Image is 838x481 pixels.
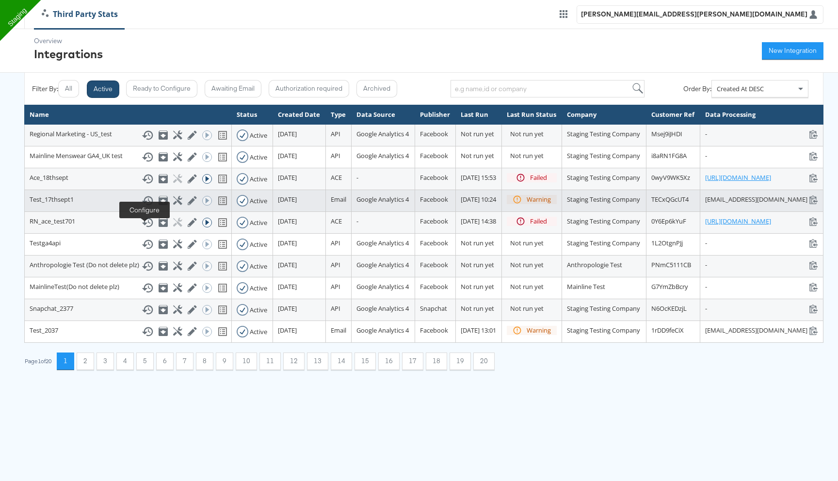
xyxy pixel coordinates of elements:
[451,80,645,97] input: e.g name,id or company
[116,353,134,370] button: 4
[355,353,376,370] button: 15
[651,282,688,291] span: G7YmZbBcry
[250,196,267,206] div: Active
[567,217,640,225] span: Staging Testing Company
[356,217,358,225] span: -
[331,282,340,291] span: API
[567,151,640,160] span: Staging Testing Company
[651,260,691,269] span: PNmC5111CB
[420,239,448,247] span: Facebook
[510,304,557,313] div: Not run yet
[420,173,448,182] span: Facebook
[32,84,58,94] div: Filter By:
[705,260,818,270] div: -
[705,304,818,313] div: -
[461,282,494,291] span: Not run yet
[250,327,267,337] div: Active
[273,105,325,125] th: Created Date
[378,353,400,370] button: 16
[30,282,226,294] div: MainlineTest(Do not delete plz)
[331,129,340,138] span: API
[278,129,297,138] span: [DATE]
[461,129,494,138] span: Not run yet
[651,239,683,247] span: 1L2OtgnPJj
[567,195,640,204] span: Staging Testing Company
[510,282,557,291] div: Not run yet
[25,105,232,125] th: Name
[356,326,409,335] span: Google Analytics 4
[278,239,297,247] span: [DATE]
[30,173,226,185] div: Ace_18thsept
[30,151,226,163] div: Mainline Menswear GA4_UK test
[705,282,818,291] div: -
[426,353,447,370] button: 18
[278,217,297,225] span: [DATE]
[217,282,228,294] svg: View missing tracking codes
[325,105,352,125] th: Type
[217,304,228,316] svg: View missing tracking codes
[651,173,690,182] span: 0wyV9WK5Xz
[461,151,494,160] span: Not run yet
[356,80,397,97] button: Archived
[705,239,818,248] div: -
[217,239,228,250] svg: View missing tracking codes
[356,260,409,269] span: Google Analytics 4
[30,260,226,272] div: Anthropologie Test (Do not delete plz)
[461,239,494,247] span: Not run yet
[217,260,228,272] svg: View missing tracking codes
[250,218,267,227] div: Active
[126,80,197,97] button: Ready to Configure
[250,153,267,162] div: Active
[461,260,494,269] span: Not run yet
[510,260,557,270] div: Not run yet
[651,217,686,225] span: 0Y6Ep6kYuF
[501,105,562,125] th: Last Run Status
[567,129,640,138] span: Staging Testing Company
[217,151,228,163] svg: View missing tracking codes
[278,260,297,269] span: [DATE]
[510,151,557,160] div: Not run yet
[331,195,346,204] span: Email
[278,195,297,204] span: [DATE]
[651,304,687,313] span: N6OcKEDzjL
[567,282,605,291] span: Mainline Test
[278,151,297,160] span: [DATE]
[30,195,226,207] div: Test_17thsept1
[420,195,448,204] span: Facebook
[278,326,297,335] span: [DATE]
[705,151,818,160] div: -
[420,304,447,313] span: Snapchat
[651,326,684,335] span: 1rDD9feCiX
[259,353,281,370] button: 11
[30,217,226,228] div: RN_ace_test701
[236,353,257,370] button: 10
[34,36,103,46] div: Overview
[455,105,501,125] th: Last Run
[651,151,687,160] span: i8aRN1FG8A
[420,151,448,160] span: Facebook
[356,173,358,182] span: -
[581,10,807,19] div: [PERSON_NAME][EMAIL_ADDRESS][PERSON_NAME][DOMAIN_NAME]
[356,304,409,313] span: Google Analytics 4
[683,84,711,94] div: Order By:
[196,353,213,370] button: 8
[217,326,228,337] svg: View missing tracking codes
[356,195,409,204] span: Google Analytics 4
[307,353,328,370] button: 13
[173,196,180,205] button: Configure
[352,105,415,125] th: Data Source
[762,42,823,60] button: New Integration
[216,353,233,370] button: 9
[420,217,448,225] span: Facebook
[250,262,267,271] div: Active
[646,105,700,125] th: Customer Ref
[651,129,682,138] span: Msej9iJHDI
[700,105,823,125] th: Data Processing
[24,358,52,365] div: Page 1 of 20
[510,239,557,248] div: Not run yet
[34,9,125,20] a: Third Party Stats
[402,353,423,370] button: 17
[77,353,94,370] button: 2
[278,304,297,313] span: [DATE]
[250,284,267,293] div: Active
